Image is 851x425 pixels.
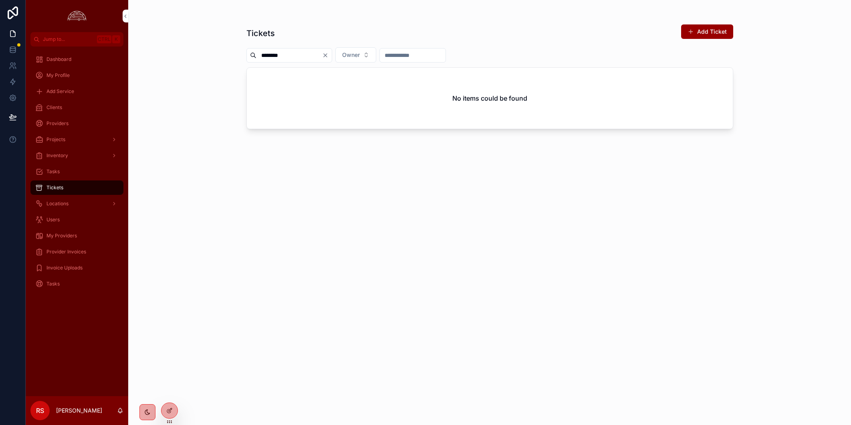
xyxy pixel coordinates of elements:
span: My Profile [46,72,70,79]
a: Locations [30,196,123,211]
div: scrollable content [26,47,128,302]
a: Add Service [30,84,123,99]
span: Locations [46,200,69,207]
a: My Profile [30,68,123,83]
span: My Providers [46,233,77,239]
span: Tasks [46,281,60,287]
a: Providers [30,116,123,131]
a: Inventory [30,148,123,163]
span: Tasks [46,168,60,175]
a: Dashboard [30,52,123,67]
span: Users [46,217,60,223]
span: Dashboard [46,56,71,63]
a: My Providers [30,229,123,243]
button: Select Button [335,47,376,63]
span: Ctrl [97,35,111,43]
span: Clients [46,104,62,111]
span: Add Service [46,88,74,95]
h2: No items could be found [452,93,527,103]
p: [PERSON_NAME] [56,407,102,415]
span: Jump to... [43,36,94,42]
span: Provider Invoices [46,249,86,255]
h1: Tickets [246,28,275,39]
span: RS [36,406,44,415]
a: Provider Invoices [30,245,123,259]
span: Inventory [46,152,68,159]
a: Tasks [30,164,123,179]
a: Users [30,212,123,227]
a: Projects [30,132,123,147]
span: Providers [46,120,69,127]
span: Tickets [46,184,63,191]
a: Invoice Uploads [30,261,123,275]
span: Projects [46,136,65,143]
button: Add Ticket [681,24,733,39]
span: Invoice Uploads [46,265,83,271]
span: K [113,36,119,42]
button: Clear [322,52,332,59]
a: Tickets [30,180,123,195]
a: Clients [30,100,123,115]
img: App logo [65,10,89,22]
button: Jump to...CtrlK [30,32,123,47]
span: Owner [342,51,360,59]
a: Tasks [30,277,123,291]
